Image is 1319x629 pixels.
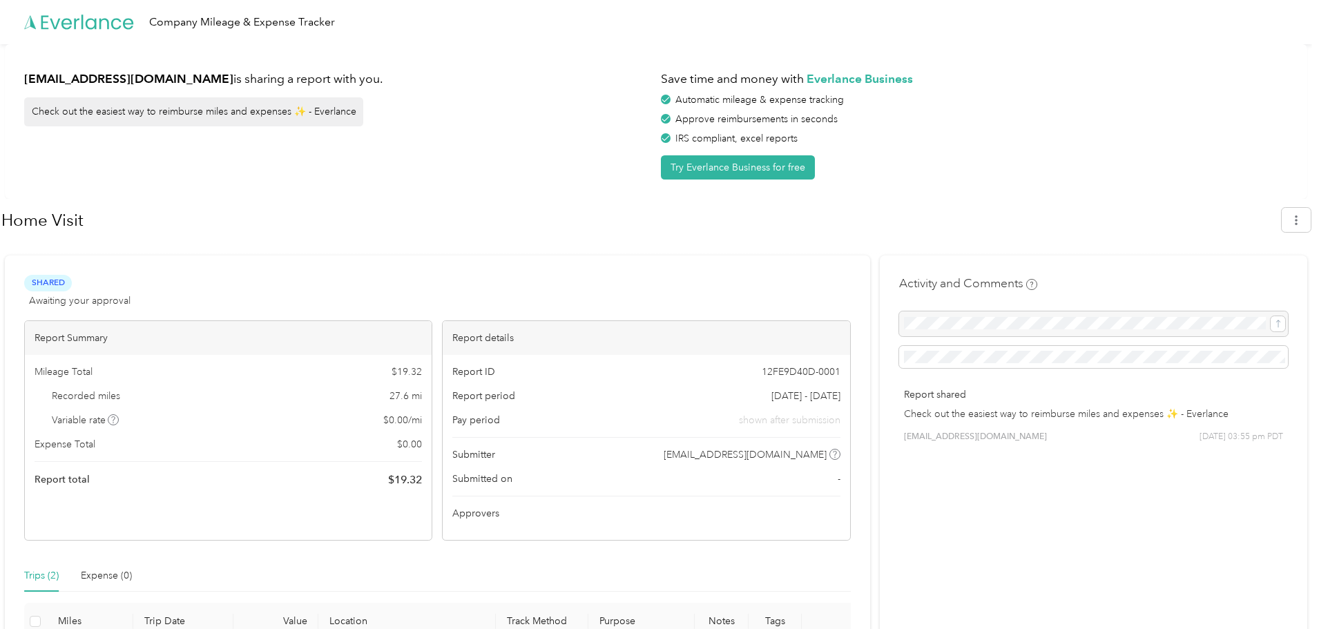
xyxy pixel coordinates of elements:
[675,94,844,106] span: Automatic mileage & expense tracking
[149,14,335,31] div: Company Mileage & Expense Tracker
[35,365,93,379] span: Mileage Total
[838,472,840,486] span: -
[25,321,432,355] div: Report Summary
[904,431,1047,443] span: [EMAIL_ADDRESS][DOMAIN_NAME]
[452,413,500,427] span: Pay period
[389,389,422,403] span: 27.6 mi
[24,70,651,88] h1: is sharing a report with you.
[52,389,120,403] span: Recorded miles
[762,365,840,379] span: 12FE9D40D-0001
[24,275,72,291] span: Shared
[661,155,815,180] button: Try Everlance Business for free
[81,568,132,583] div: Expense (0)
[675,113,838,125] span: Approve reimbursements in seconds
[771,389,840,403] span: [DATE] - [DATE]
[899,275,1037,292] h4: Activity and Comments
[388,472,422,488] span: $ 19.32
[661,70,1288,88] h1: Save time and money with
[452,472,512,486] span: Submitted on
[29,293,131,308] span: Awaiting your approval
[35,437,95,452] span: Expense Total
[739,413,840,427] span: shown after submission
[24,71,233,86] strong: [EMAIL_ADDRESS][DOMAIN_NAME]
[452,506,499,521] span: Approvers
[452,389,515,403] span: Report period
[35,472,90,487] span: Report total
[904,407,1283,421] p: Check out the easiest way to reimburse miles and expenses ✨ - Everlance
[664,447,827,462] span: [EMAIL_ADDRESS][DOMAIN_NAME]
[24,97,363,126] div: Check out the easiest way to reimburse miles and expenses ✨ - Everlance
[807,71,913,86] strong: Everlance Business
[24,568,59,583] div: Trips (2)
[904,387,1283,402] p: Report shared
[52,413,119,427] span: Variable rate
[443,321,849,355] div: Report details
[397,437,422,452] span: $ 0.00
[1,204,1272,237] h1: Home Visit
[675,133,798,144] span: IRS compliant, excel reports
[383,413,422,427] span: $ 0.00 / mi
[392,365,422,379] span: $ 19.32
[452,447,495,462] span: Submitter
[452,365,495,379] span: Report ID
[1200,431,1283,443] span: [DATE] 03:55 pm PDT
